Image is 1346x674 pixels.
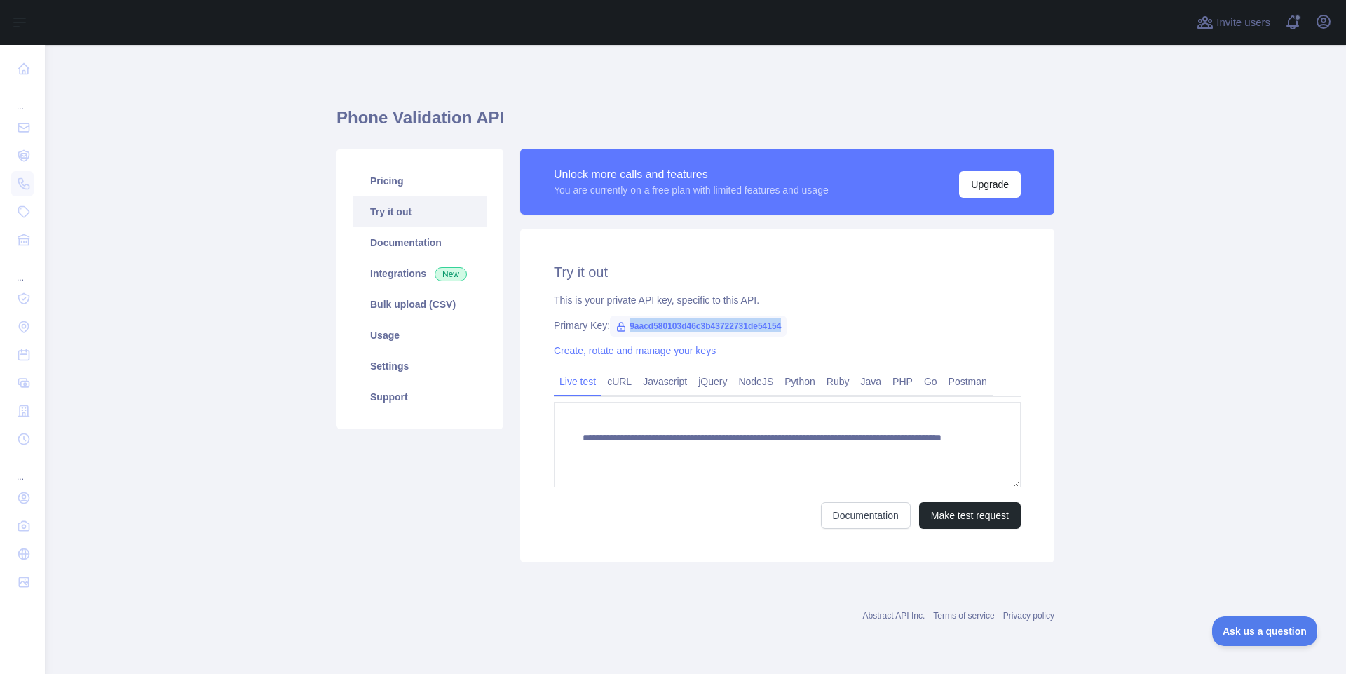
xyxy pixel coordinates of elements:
a: Privacy policy [1003,611,1054,621]
a: Go [918,370,943,393]
a: Support [353,382,487,412]
span: New [435,267,467,281]
a: Java [855,370,888,393]
a: Ruby [821,370,855,393]
a: Terms of service [933,611,994,621]
a: cURL [601,370,637,393]
a: Documentation [353,227,487,258]
a: Try it out [353,196,487,227]
a: Bulk upload (CSV) [353,289,487,320]
iframe: Toggle Customer Support [1212,616,1318,646]
a: Abstract API Inc. [863,611,925,621]
a: Create, rotate and manage your keys [554,345,716,356]
button: Upgrade [959,171,1021,198]
button: Make test request [919,502,1021,529]
h1: Phone Validation API [336,107,1054,140]
a: Integrations New [353,258,487,289]
a: Settings [353,351,487,382]
div: You are currently on a free plan with limited features and usage [554,183,829,197]
a: jQuery [693,370,733,393]
div: ... [11,454,34,483]
div: Primary Key: [554,318,1021,332]
span: 9aacd580103d46c3b43722731de54154 [610,316,787,337]
a: Documentation [821,502,911,529]
div: ... [11,255,34,283]
button: Invite users [1194,11,1273,34]
a: NodeJS [733,370,779,393]
span: Invite users [1216,15,1270,31]
a: Javascript [637,370,693,393]
div: This is your private API key, specific to this API. [554,293,1021,307]
a: Usage [353,320,487,351]
div: Unlock more calls and features [554,166,829,183]
h2: Try it out [554,262,1021,282]
a: Postman [943,370,993,393]
a: Live test [554,370,601,393]
a: Pricing [353,166,487,196]
a: Python [779,370,821,393]
div: ... [11,84,34,112]
a: PHP [887,370,918,393]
